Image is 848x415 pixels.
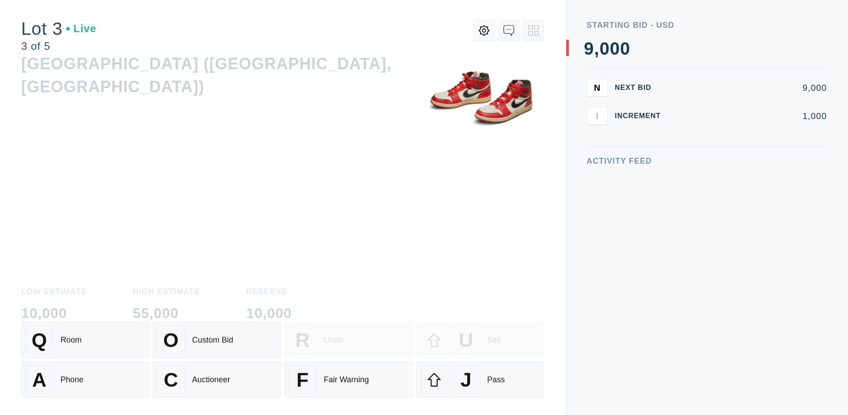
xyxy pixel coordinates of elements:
[133,275,201,283] div: High Estimate
[295,325,310,348] span: R
[246,275,292,283] div: Reserve
[192,371,230,381] div: Auctioneer
[584,40,594,57] div: 9
[61,371,83,381] div: Phone
[594,82,600,93] span: N
[133,293,201,307] div: 55,000
[587,79,608,97] button: N
[21,21,96,39] div: Lot 3
[615,84,668,91] div: Next Bid
[460,365,471,387] span: J
[620,40,630,57] div: 0
[615,112,668,120] div: Increment
[587,21,827,29] div: Starting Bid - USD
[61,332,82,341] div: Room
[459,325,473,348] span: U
[675,83,827,92] div: 9,000
[610,40,620,57] div: 0
[675,112,827,120] div: 1,000
[416,358,544,394] button: JPass
[487,332,500,341] div: Sell
[32,365,46,387] span: A
[599,40,609,57] div: 0
[163,325,179,348] span: O
[21,358,149,394] button: APhone
[66,25,96,35] div: Live
[587,157,827,165] div: Activity Feed
[153,358,281,394] button: CAuctioneer
[284,318,413,354] button: RUndo
[21,318,149,354] button: QRoom
[296,365,308,387] span: F
[594,40,599,216] div: ,
[164,365,178,387] span: C
[487,371,505,381] div: Pass
[587,107,608,125] button: I
[21,42,96,53] div: 3 of 5
[324,371,369,381] div: Fair Warning
[21,275,87,283] div: Low Estimate
[324,332,343,341] div: Undo
[153,318,281,354] button: OCustom Bid
[32,325,47,348] span: Q
[284,358,413,394] button: FFair Warning
[192,332,233,341] div: Custom Bid
[21,59,391,123] div: [PERSON_NAME] | [GEOGRAPHIC_DATA], [GEOGRAPHIC_DATA] ([GEOGRAPHIC_DATA], [GEOGRAPHIC_DATA])
[246,293,292,307] div: 10,000
[416,318,544,354] button: USell
[596,111,598,121] span: I
[21,293,87,307] div: 10,000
